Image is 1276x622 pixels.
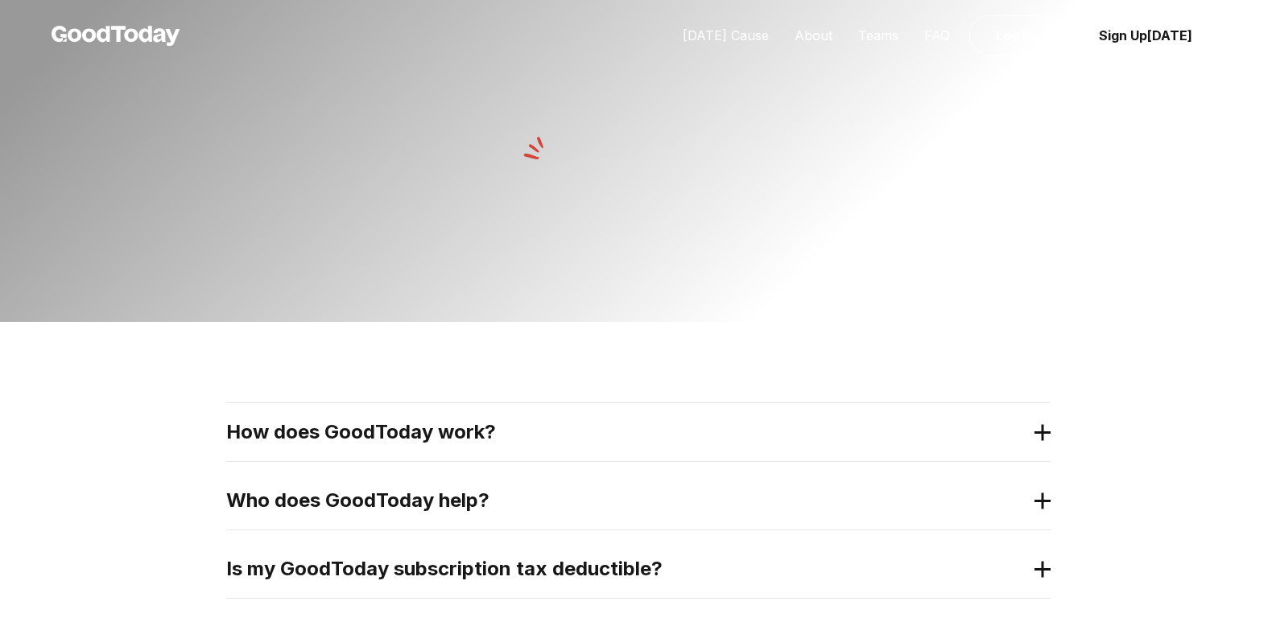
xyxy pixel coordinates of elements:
[845,27,911,43] a: Teams
[1147,27,1192,43] span: [DATE]
[969,15,1060,56] a: Log In
[226,488,1025,513] h2: Who does GoodToday help?
[52,26,180,46] img: GoodToday
[226,556,1025,582] h2: Is my GoodToday subscription tax deductible?
[911,27,963,43] a: FAQ
[226,419,1025,445] h2: How does GoodToday work?
[782,27,845,43] a: About
[670,27,782,43] a: [DATE] Cause
[1073,16,1218,55] a: Sign Up[DATE]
